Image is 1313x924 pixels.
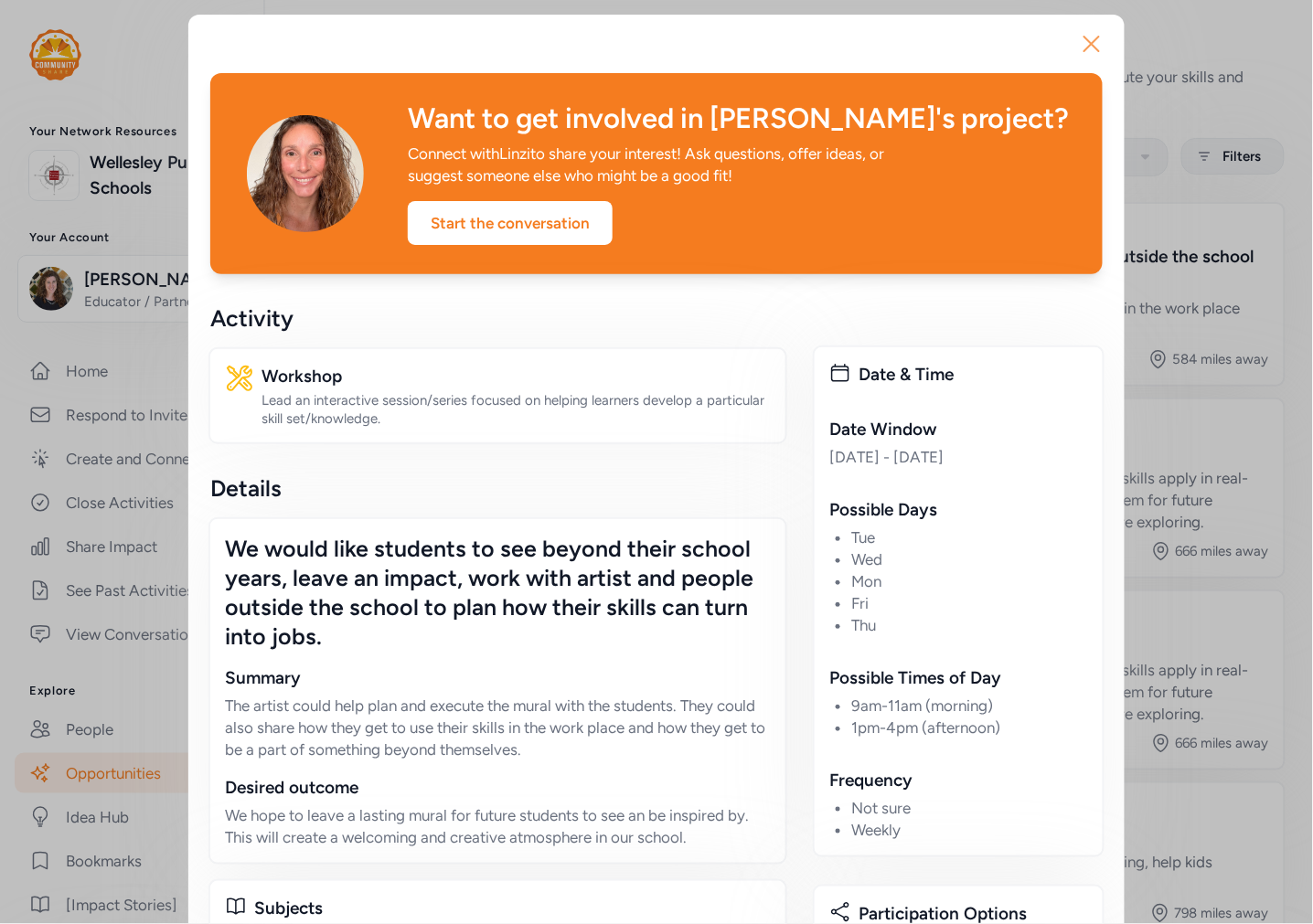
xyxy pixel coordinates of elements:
div: We would like students to see beyond their school years, leave an impact, work with artist and pe... [225,534,771,651]
div: Workshop [262,364,771,389]
div: Details [210,473,785,503]
div: Want to get involved in [PERSON_NAME]'s project? [408,102,1073,135]
div: Desired outcome [225,775,771,801]
div: Possible Days [829,497,1088,523]
div: Date & Time [859,362,1088,388]
li: Mon [851,570,1088,592]
div: Summary [225,665,771,691]
p: We hope to leave a lasting mural for future students to see an be inspired by. This will create a... [225,804,771,848]
div: Frequency [829,768,1088,793]
div: [DATE] - [DATE] [829,446,1088,468]
li: Not sure [851,797,1088,819]
div: Subjects [254,896,771,921]
li: 9am-11am (morning) [851,695,1088,717]
div: Connect with Linzi to share your interest! Ask questions, offer ideas, or suggest someone else wh... [408,143,934,186]
div: Possible Times of Day [829,665,1088,691]
li: Thu [851,614,1088,636]
div: Lead an interactive session/series focused on helping learners develop a particular skill set/kno... [262,391,771,428]
p: The artist could help plan and execute the mural with the students. They could also share how the... [225,695,771,760]
li: Tue [851,526,1088,548]
div: Date Window [829,417,1088,442]
li: Weekly [851,819,1088,841]
li: 1pm-4pm (afternoon) [851,717,1088,738]
div: Start the conversation [408,201,613,245]
div: Activity [210,303,785,333]
li: Wed [851,548,1088,570]
img: Avatar [240,108,371,239]
li: Fri [851,592,1088,614]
